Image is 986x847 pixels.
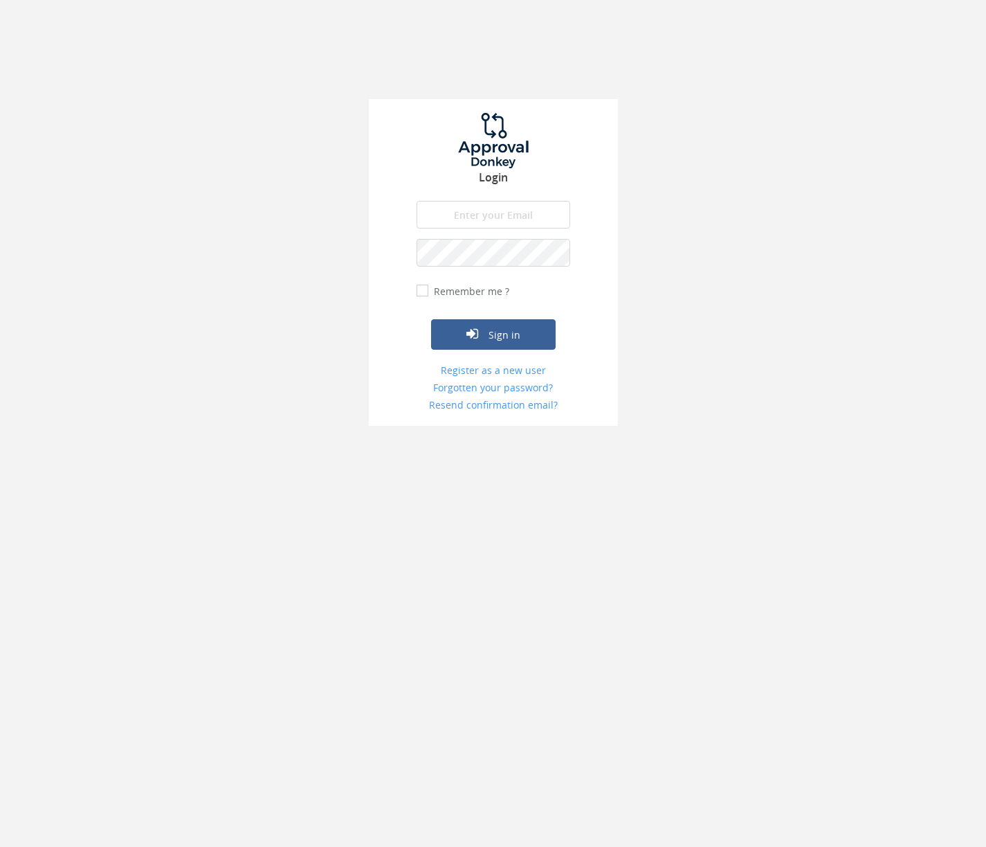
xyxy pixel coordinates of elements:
[417,398,570,412] a: Resend confirmation email?
[441,113,545,168] img: logo.png
[430,285,509,298] label: Remember me ?
[417,201,570,229] input: Enter your Email
[369,172,618,184] h3: Login
[417,381,570,395] a: Forgotten your password?
[431,319,556,350] button: Sign in
[417,364,570,377] a: Register as a new user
